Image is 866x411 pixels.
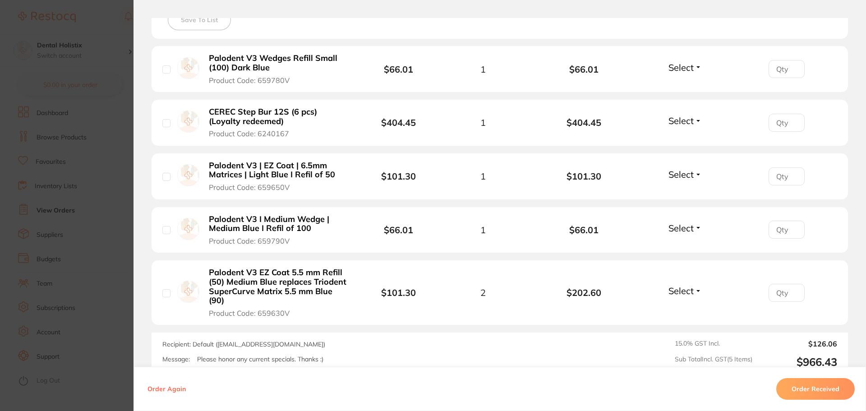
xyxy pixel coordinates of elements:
[206,268,351,318] button: Palodent V3 EZ Coat 5.5 mm Refill (50) Medium Blue replaces Triodent SuperCurve Matrix 5.5 mm Blu...
[177,281,199,303] img: Palodent V3 EZ Coat 5.5 mm Refill (50) Medium Blue replaces Triodent SuperCurve Matrix 5.5 mm Blu...
[177,218,199,240] img: Palodent V3 I Medium Wedge | Medium Blue I Refil of 100
[209,237,290,245] span: Product Code: 659790V
[534,287,635,298] b: $202.60
[209,309,290,317] span: Product Code: 659630V
[209,54,349,72] b: Palodent V3 Wedges Refill Small (100) Dark Blue
[776,378,855,400] button: Order Received
[480,287,486,298] span: 2
[177,57,199,79] img: Palodent V3 Wedges Refill Small (100) Dark Blue
[209,129,289,138] span: Product Code: 6240167
[769,284,805,302] input: Qty
[381,117,416,128] b: $404.45
[666,62,705,73] button: Select
[666,285,705,296] button: Select
[666,222,705,234] button: Select
[162,340,325,348] span: Recipient: Default ( [EMAIL_ADDRESS][DOMAIN_NAME] )
[534,171,635,181] b: $101.30
[209,268,349,305] b: Palodent V3 EZ Coat 5.5 mm Refill (50) Medium Blue replaces Triodent SuperCurve Matrix 5.5 mm Blu...
[480,117,486,128] span: 1
[168,9,231,30] button: Save To List
[675,340,752,348] span: 15.0 % GST Incl.
[534,64,635,74] b: $66.01
[206,161,351,192] button: Palodent V3 | EZ Coat | 6.5mm Matrices | Light Blue I Refil of 50 Product Code: 659650V
[384,64,413,75] b: $66.01
[769,60,805,78] input: Qty
[206,214,351,246] button: Palodent V3 I Medium Wedge | Medium Blue I Refil of 100 Product Code: 659790V
[206,53,351,85] button: Palodent V3 Wedges Refill Small (100) Dark Blue Product Code: 659780V
[668,222,694,234] span: Select
[162,356,190,363] label: Message:
[209,183,290,191] span: Product Code: 659650V
[209,215,349,233] b: Palodent V3 I Medium Wedge | Medium Blue I Refil of 100
[666,169,705,180] button: Select
[769,167,805,185] input: Qty
[381,171,416,182] b: $101.30
[209,76,290,84] span: Product Code: 659780V
[177,111,199,133] img: CEREC Step Bur 12S (6 pcs) (Loyalty redeemed)
[666,115,705,126] button: Select
[769,114,805,132] input: Qty
[668,115,694,126] span: Select
[760,340,837,348] output: $126.06
[760,356,837,369] output: $966.43
[480,64,486,74] span: 1
[209,107,349,126] b: CEREC Step Bur 12S (6 pcs) (Loyalty redeemed)
[206,107,351,139] button: CEREC Step Bur 12S (6 pcs) (Loyalty redeemed) Product Code: 6240167
[209,161,349,180] b: Palodent V3 | EZ Coat | 6.5mm Matrices | Light Blue I Refil of 50
[675,356,752,369] span: Sub Total Incl. GST ( 5 Items)
[668,62,694,73] span: Select
[197,356,323,363] p: Please honor any current specials. Thanks :)
[480,225,486,235] span: 1
[534,225,635,235] b: $66.01
[668,285,694,296] span: Select
[381,287,416,298] b: $101.30
[769,221,805,239] input: Qty
[480,171,486,181] span: 1
[145,385,189,393] button: Order Again
[668,169,694,180] span: Select
[384,224,413,236] b: $66.01
[177,164,199,186] img: Palodent V3 | EZ Coat | 6.5mm Matrices | Light Blue I Refil of 50
[534,117,635,128] b: $404.45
